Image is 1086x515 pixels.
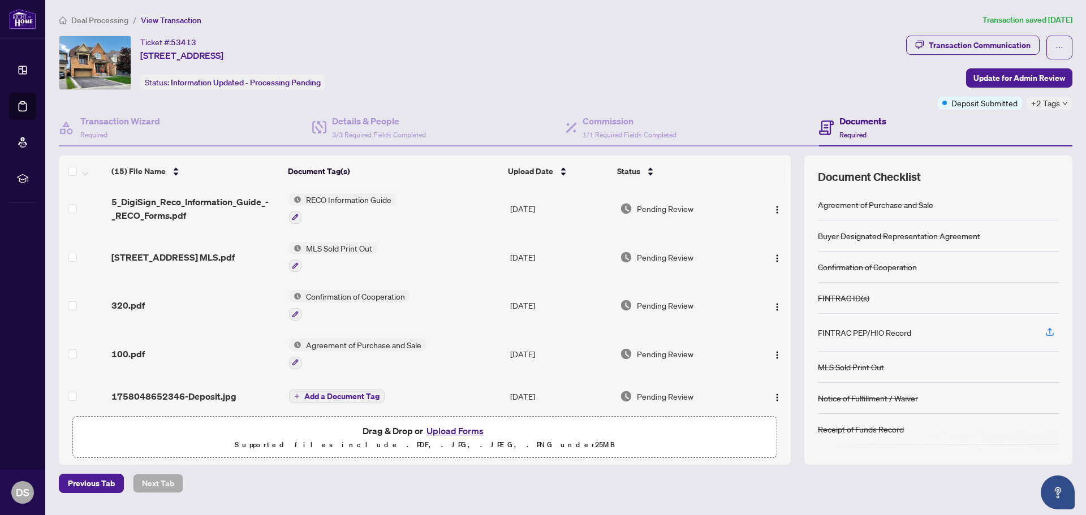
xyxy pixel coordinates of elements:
[111,347,145,361] span: 100.pdf
[506,281,615,330] td: [DATE]
[111,165,166,178] span: (15) File Name
[503,155,613,187] th: Upload Date
[818,361,884,373] div: MLS Sold Print Out
[637,251,693,263] span: Pending Review
[818,326,911,339] div: FINTRAC PEP/HIO Record
[929,36,1031,54] div: Transaction Communication
[637,348,693,360] span: Pending Review
[617,165,640,178] span: Status
[1055,44,1063,51] span: ellipsis
[283,155,504,187] th: Document Tag(s)
[768,200,786,218] button: Logo
[768,345,786,363] button: Logo
[1031,97,1060,110] span: +2 Tags
[301,339,426,351] span: Agreement of Purchase and Sale
[506,378,615,414] td: [DATE]
[637,390,693,403] span: Pending Review
[111,250,235,264] span: [STREET_ADDRESS] MLS.pdf
[289,339,301,351] img: Status Icon
[301,193,396,206] span: RECO Information Guide
[620,202,632,215] img: Document Status
[423,423,487,438] button: Upload Forms
[818,198,933,211] div: Agreement of Purchase and Sale
[506,233,615,282] td: [DATE]
[818,230,980,242] div: Buyer Designated Representation Agreement
[111,195,279,222] span: 5_DigiSign_Reco_Information_Guide_-_RECO_Forms.pdf
[818,169,921,185] span: Document Checklist
[506,330,615,378] td: [DATE]
[620,348,632,360] img: Document Status
[301,290,410,302] span: Confirmation of Cooperation
[289,242,377,272] button: Status IconMLS Sold Print Out
[332,114,426,128] h4: Details & People
[171,37,196,47] span: 53413
[773,350,782,360] img: Logo
[613,155,749,187] th: Status
[818,292,869,304] div: FINTRAC ID(s)
[768,387,786,405] button: Logo
[140,36,196,49] div: Ticket #:
[818,392,918,404] div: Notice of Fulfillment / Waiver
[59,36,131,89] img: IMG-E12294620_1.jpg
[80,438,770,452] p: Supported files include .PDF, .JPG, .JPEG, .PNG under 25 MB
[59,474,124,493] button: Previous Tab
[294,393,300,399] span: plus
[59,16,67,24] span: home
[289,193,301,206] img: Status Icon
[839,114,886,128] h4: Documents
[951,97,1018,109] span: Deposit Submitted
[68,474,115,492] span: Previous Tab
[141,15,201,25] span: View Transaction
[107,155,283,187] th: (15) File Name
[966,68,1072,88] button: Update for Admin Review
[768,296,786,314] button: Logo
[773,205,782,214] img: Logo
[289,193,396,224] button: Status IconRECO Information Guide
[773,393,782,402] img: Logo
[620,299,632,311] img: Document Status
[773,302,782,311] img: Logo
[111,390,236,403] span: 1758048652346-Deposit.jpg
[583,131,676,139] span: 1/1 Required Fields Completed
[133,14,136,27] li: /
[982,14,1072,27] article: Transaction saved [DATE]
[363,423,487,438] span: Drag & Drop or
[773,254,782,263] img: Logo
[289,390,385,403] button: Add a Document Tag
[111,298,145,312] span: 320.pdf
[1041,475,1075,509] button: Open asap
[304,392,380,400] span: Add a Document Tag
[80,114,160,128] h4: Transaction Wizard
[818,423,904,435] div: Receipt of Funds Record
[906,36,1040,55] button: Transaction Communication
[71,15,128,25] span: Deal Processing
[289,290,301,302] img: Status Icon
[508,165,553,178] span: Upload Date
[289,242,301,254] img: Status Icon
[289,290,410,321] button: Status IconConfirmation of Cooperation
[171,77,321,88] span: Information Updated - Processing Pending
[133,474,183,493] button: Next Tab
[637,202,693,215] span: Pending Review
[140,49,223,62] span: [STREET_ADDRESS]
[620,390,632,403] img: Document Status
[73,417,777,458] span: Drag & Drop orUpload FormsSupported files include .PDF, .JPG, .JPEG, .PNG under25MB
[140,75,325,90] div: Status:
[16,484,29,500] span: DS
[637,299,693,311] span: Pending Review
[768,248,786,266] button: Logo
[332,131,426,139] span: 3/3 Required Fields Completed
[818,261,917,273] div: Confirmation of Cooperation
[506,184,615,233] td: [DATE]
[9,8,36,29] img: logo
[80,131,107,139] span: Required
[973,69,1065,87] span: Update for Admin Review
[289,339,426,369] button: Status IconAgreement of Purchase and Sale
[839,131,867,139] span: Required
[620,251,632,263] img: Document Status
[583,114,676,128] h4: Commission
[301,242,377,254] span: MLS Sold Print Out
[1062,101,1068,106] span: down
[289,389,385,404] button: Add a Document Tag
